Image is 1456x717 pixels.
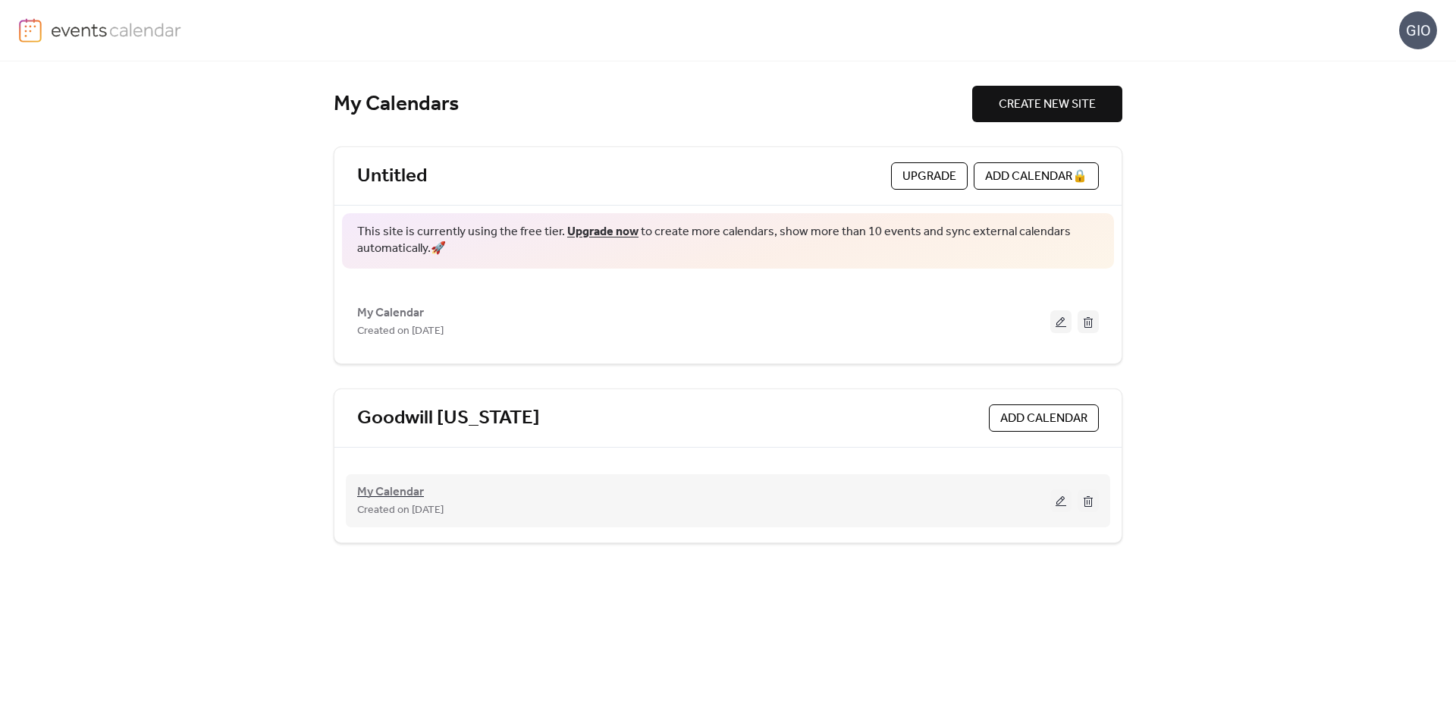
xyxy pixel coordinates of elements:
[357,406,540,431] a: Goodwill [US_STATE]
[357,488,424,497] a: My Calendar
[357,502,444,520] span: Created on [DATE]
[357,164,427,189] a: Untitled
[357,322,444,341] span: Created on [DATE]
[567,220,639,244] a: Upgrade now
[1000,410,1087,428] span: ADD CALENDAR
[357,304,424,322] span: My Calendar
[972,86,1122,122] button: CREATE NEW SITE
[989,404,1099,432] button: ADD CALENDAR
[1399,11,1437,49] div: GIO
[357,224,1099,258] span: This site is currently using the free tier. to create more calendars, show more than 10 events an...
[334,91,972,118] div: My Calendars
[51,18,182,41] img: logo-type
[902,168,956,186] span: Upgrade
[891,162,968,190] button: Upgrade
[357,483,424,502] span: My Calendar
[357,309,424,317] a: My Calendar
[999,96,1096,114] span: CREATE NEW SITE
[19,18,42,42] img: logo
